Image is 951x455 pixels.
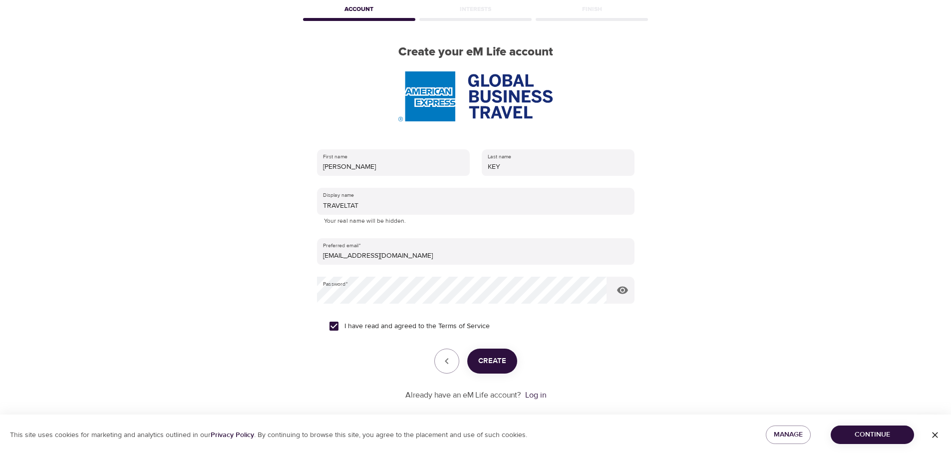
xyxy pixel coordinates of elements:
[211,431,254,440] a: Privacy Policy
[398,71,552,121] img: AmEx%20GBT%20logo.png
[405,390,521,401] p: Already have an eM Life account?
[831,426,914,444] button: Continue
[525,390,546,400] a: Log in
[438,321,490,332] a: Terms of Service
[839,429,906,441] span: Continue
[467,349,517,374] button: Create
[301,45,650,59] h2: Create your eM Life account
[344,321,490,332] span: I have read and agreed to the
[766,426,811,444] button: Manage
[324,216,628,226] p: Your real name will be hidden.
[774,429,803,441] span: Manage
[478,355,506,368] span: Create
